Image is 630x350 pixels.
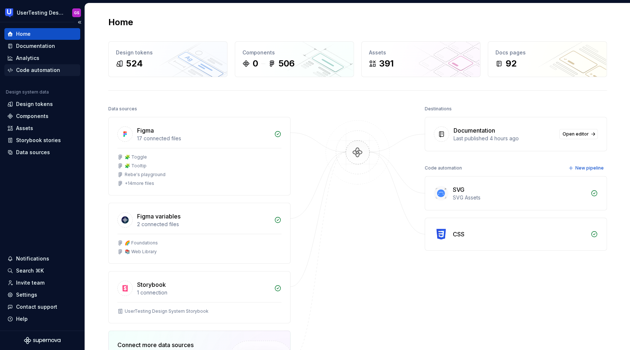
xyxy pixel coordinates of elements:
div: Documentation [454,126,495,135]
div: 92 [506,58,517,69]
div: Data sources [108,104,137,114]
div: Data sources [16,149,50,156]
button: Notifications [4,253,80,265]
a: Storybook stories [4,134,80,146]
a: Documentation [4,40,80,52]
button: New pipeline [566,163,607,173]
div: Notifications [16,255,49,262]
button: Contact support [4,301,80,313]
div: Storybook [137,280,166,289]
div: 1 connection [137,289,270,296]
div: 📚 Web Library [125,249,157,255]
div: Last published 4 hours ago [454,135,555,142]
div: Documentation [16,42,55,50]
div: UserTesting Design System [17,9,63,16]
a: Design tokens [4,98,80,110]
div: Design system data [6,89,49,95]
button: Search ⌘K [4,265,80,277]
div: Settings [16,291,37,298]
div: Destinations [425,104,452,114]
div: Home [16,30,31,38]
a: Invite team [4,277,80,289]
a: Docs pages92 [488,41,607,77]
div: Invite team [16,279,44,286]
div: SVG Assets [453,194,586,201]
button: Help [4,313,80,325]
span: New pipeline [575,165,604,171]
div: 524 [126,58,143,69]
a: Figma variables2 connected files🌈 Foundations📚 Web Library [108,203,291,264]
div: Analytics [16,54,39,62]
a: Home [4,28,80,40]
div: Help [16,315,28,323]
a: Figma17 connected files🧩 Toggle🧩 TooltipRebe's playground+14more files [108,117,291,195]
div: Figma [137,126,154,135]
div: 391 [379,58,394,69]
div: Rebe's playground [125,172,166,178]
div: Design tokens [16,100,53,108]
a: Design tokens524 [108,41,227,77]
div: Components [242,49,346,56]
a: Data sources [4,147,80,158]
div: 🧩 Tooltip [125,163,147,169]
h2: Home [108,16,133,28]
div: Design tokens [116,49,220,56]
div: Docs pages [495,49,599,56]
div: 506 [279,58,295,69]
div: Contact support [16,303,57,311]
a: Components [4,110,80,122]
div: 🌈 Foundations [125,240,158,246]
div: Code automation [16,66,60,74]
a: Storybook1 connectionUserTesting Design System Storybook [108,271,291,323]
span: Open editor [563,131,589,137]
div: Search ⌘K [16,267,44,274]
div: 17 connected files [137,135,270,142]
div: 2 connected files [137,221,270,228]
div: SVG [453,185,464,194]
div: Connect more data sources [117,341,216,349]
div: 0 [253,58,258,69]
svg: Supernova Logo [24,337,61,344]
button: Collapse sidebar [74,17,85,27]
div: + 14 more files [125,180,154,186]
a: Analytics [4,52,80,64]
div: Components [16,113,48,120]
div: Figma variables [137,212,180,221]
div: UserTesting Design System Storybook [125,308,209,314]
a: Assets391 [361,41,481,77]
img: 41adf70f-fc1c-4662-8e2d-d2ab9c673b1b.png [5,8,14,17]
div: 🧩 Toggle [125,154,147,160]
a: Code automation [4,64,80,76]
a: Assets [4,122,80,134]
div: Storybook stories [16,137,61,144]
div: Assets [16,125,33,132]
a: Settings [4,289,80,301]
div: Assets [369,49,473,56]
div: CSS [453,230,464,239]
a: Components0506 [235,41,354,77]
div: Code automation [425,163,462,173]
div: GS [74,10,79,16]
a: Open editor [559,129,598,139]
button: UserTesting Design SystemGS [1,5,83,20]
